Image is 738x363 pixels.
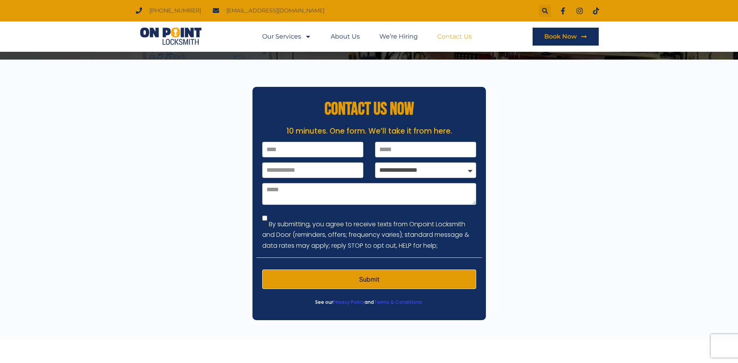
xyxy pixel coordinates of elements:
a: Terms & Conditions. [374,299,423,305]
a: Privacy Policy [333,299,365,305]
a: Our Services [262,28,311,46]
p: 10 minutes. One form. We’ll take it from here. [256,126,482,137]
span: Submit [359,276,379,282]
h2: CONTACT US NOW [256,100,482,118]
span: [EMAIL_ADDRESS][DOMAIN_NAME] [224,5,324,16]
a: Book Now [533,28,599,46]
a: We’re Hiring [379,28,418,46]
span: Book Now [544,33,577,40]
form: Contact Form [262,142,476,294]
button: Submit [262,270,476,289]
p: See our and [256,297,482,308]
a: About Us [331,28,360,46]
div: Search [539,5,551,17]
span: [PHONE_NUMBER] [147,5,201,16]
nav: Menu [262,28,472,46]
label: By submitting, you agree to receive texts from Onpoint Locksmith and Door (reminders, offers; fre... [262,220,469,250]
a: Contact Us [437,28,472,46]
